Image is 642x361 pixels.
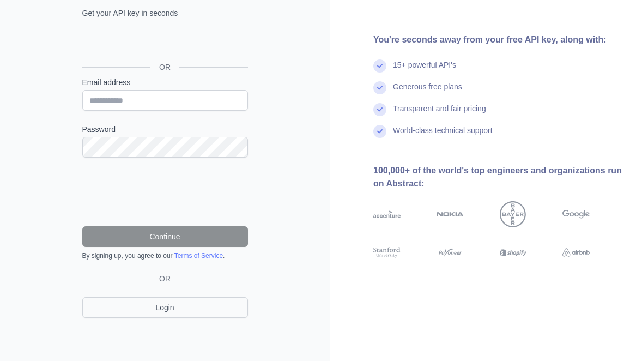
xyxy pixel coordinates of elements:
img: accenture [373,201,401,227]
p: Get your API key in seconds [82,8,248,19]
img: airbnb [562,246,590,260]
div: Generous free plans [393,81,462,103]
div: World-class technical support [393,125,493,147]
img: check mark [373,103,386,116]
div: 100,000+ of the world's top engineers and organizations run on Abstract: [373,164,625,190]
img: google [562,201,590,227]
div: You're seconds away from your free API key, along with: [373,33,625,46]
img: stanford university [373,246,401,260]
img: check mark [373,81,386,94]
a: Terms of Service [174,252,223,260]
img: bayer [500,201,526,227]
span: OR [150,62,179,73]
iframe: reCAPTCHA [82,171,248,213]
div: 15+ powerful API's [393,59,456,81]
span: OR [155,273,175,284]
button: Continue [82,226,248,247]
img: check mark [373,59,386,73]
label: Password [82,124,248,135]
img: check mark [373,125,386,138]
iframe: Sign in with Google Button [77,31,251,55]
img: nokia [437,201,464,227]
div: By signing up, you agree to our . [82,251,248,260]
div: Transparent and fair pricing [393,103,486,125]
img: shopify [500,246,527,260]
img: payoneer [437,246,464,260]
a: Login [82,297,248,318]
label: Email address [82,77,248,88]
